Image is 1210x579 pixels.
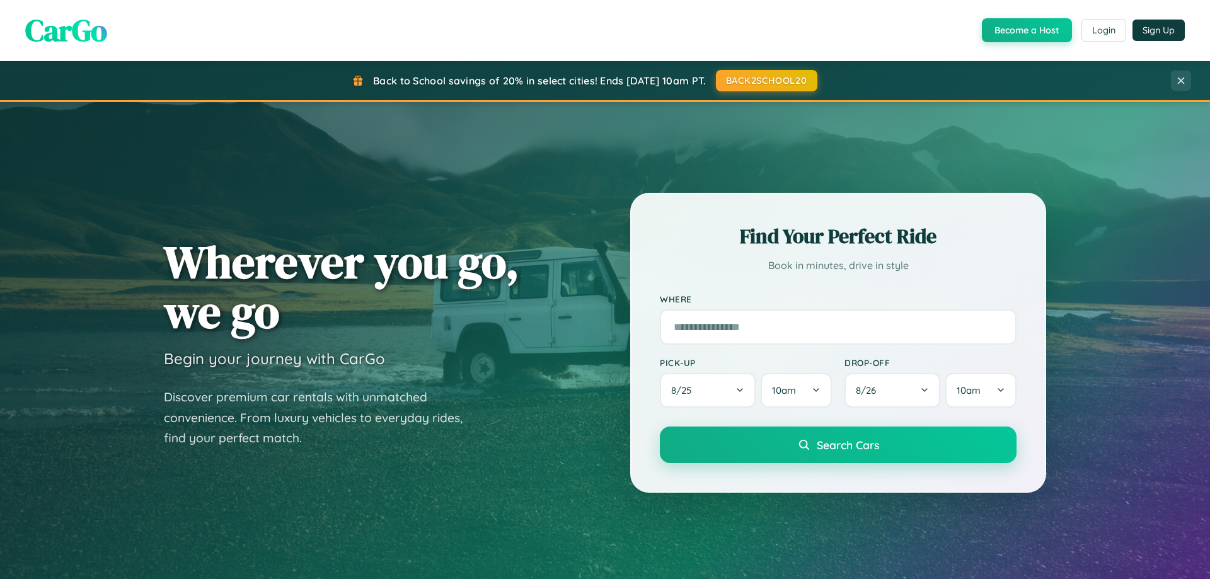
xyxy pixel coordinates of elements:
button: Search Cars [660,427,1017,463]
button: 8/26 [844,373,940,408]
span: 8 / 26 [856,384,882,396]
button: 8/25 [660,373,756,408]
h1: Wherever you go, we go [164,237,519,336]
span: 10am [957,384,981,396]
span: CarGo [25,9,107,51]
label: Pick-up [660,357,832,368]
span: 10am [772,384,796,396]
button: Become a Host [982,18,1072,42]
span: Back to School savings of 20% in select cities! Ends [DATE] 10am PT. [373,74,706,87]
button: 10am [761,373,832,408]
label: Where [660,294,1017,304]
label: Drop-off [844,357,1017,368]
button: BACK2SCHOOL20 [716,70,817,91]
p: Book in minutes, drive in style [660,256,1017,275]
h2: Find Your Perfect Ride [660,222,1017,250]
span: 8 / 25 [671,384,698,396]
button: Login [1081,19,1126,42]
p: Discover premium car rentals with unmatched convenience. From luxury vehicles to everyday rides, ... [164,387,479,449]
button: 10am [945,373,1017,408]
button: Sign Up [1132,20,1185,41]
h3: Begin your journey with CarGo [164,349,385,368]
span: Search Cars [817,438,879,452]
